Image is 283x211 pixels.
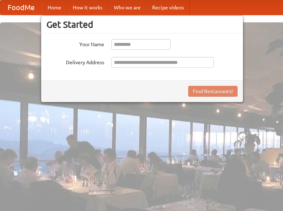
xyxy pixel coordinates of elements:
[108,0,146,15] a: Who we are
[47,39,104,48] label: Your Name
[47,57,104,66] label: Delivery Address
[146,0,190,15] a: Recipe videos
[188,86,238,97] button: Find Restaurants!
[42,0,67,15] a: Home
[0,0,42,15] a: FoodMe
[47,19,238,30] h3: Get Started
[67,0,108,15] a: How it works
